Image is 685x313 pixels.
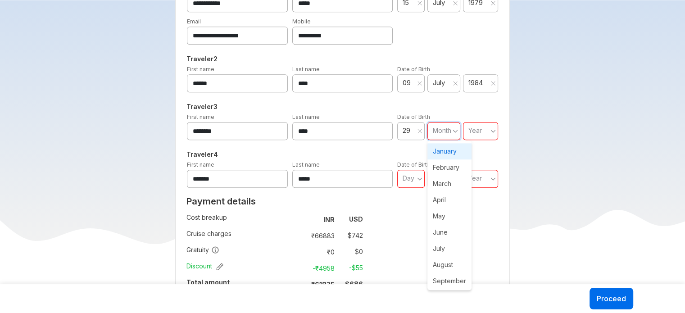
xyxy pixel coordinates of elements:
h5: Traveler 4 [185,149,500,160]
svg: close [417,0,422,6]
label: First name [187,113,214,120]
label: Last name [292,113,320,120]
label: Email [187,18,201,25]
span: 09 [403,78,414,87]
span: Year [468,174,482,182]
span: July [427,240,472,257]
strong: INR [323,216,335,223]
button: Clear [417,127,422,136]
strong: USD [349,215,363,223]
label: First name [187,66,214,73]
svg: close [490,81,496,86]
td: -₹ 4958 [300,262,338,274]
button: Clear [453,79,458,88]
label: Date of Birth [397,66,430,73]
label: Last name [292,161,320,168]
strong: Total amount [186,278,230,286]
label: First name [187,161,214,168]
td: : [296,244,300,260]
svg: close [453,81,458,86]
span: June [427,224,472,240]
span: July [433,78,449,87]
button: Proceed [590,288,633,309]
span: September [427,273,472,289]
svg: close [417,128,422,134]
label: Date of Birth [397,113,430,120]
svg: angle down [490,174,496,183]
td: $ 0 [338,245,363,258]
td: Cost breakup [186,211,296,227]
svg: close [453,0,458,6]
label: Last name [292,66,320,73]
td: ₹ 0 [300,245,338,258]
span: February [427,159,472,176]
span: April [427,192,472,208]
span: August [427,257,472,273]
span: Year [468,127,482,134]
svg: close [417,81,422,86]
strong: $ 686 [345,280,363,288]
label: Mobile [292,18,311,25]
label: Date of Birth [397,161,430,168]
span: Discount [186,262,223,271]
h5: Traveler 2 [185,54,500,64]
svg: angle down [417,174,422,183]
td: ₹ 66883 [300,229,338,242]
svg: close [490,0,496,6]
td: : [296,276,300,292]
td: $ 742 [338,229,363,242]
button: Clear [417,79,422,88]
span: March [427,176,472,192]
svg: angle down [453,127,458,136]
svg: angle down [490,127,496,136]
h5: Traveler 3 [185,101,500,112]
span: Month [433,127,451,134]
strong: ₹ 61835 [311,281,335,288]
td: Cruise charges [186,227,296,244]
span: May [427,208,472,224]
span: 1984 [468,78,487,87]
span: Gratuity [186,245,219,254]
td: : [296,211,300,227]
td: -$ 55 [338,262,363,274]
td: : [296,260,300,276]
td: : [296,227,300,244]
h2: Payment details [186,196,363,207]
span: Day [403,174,414,182]
span: January [427,143,472,159]
span: 29 [403,126,414,135]
button: Clear [490,79,496,88]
